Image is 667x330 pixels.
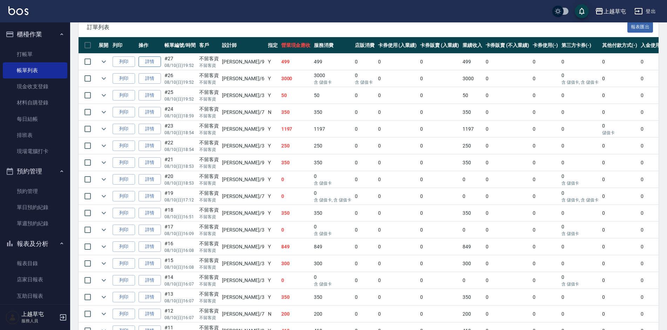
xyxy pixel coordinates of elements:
[163,121,197,137] td: #23
[531,222,560,238] td: 0
[164,130,196,136] p: 08/10 (日) 18:54
[164,79,196,85] p: 08/10 (日) 19:52
[353,104,376,121] td: 0
[139,124,161,135] a: 詳情
[113,292,135,303] button: 列印
[279,87,312,104] td: 50
[21,311,57,318] h5: 上越草屯
[353,138,376,154] td: 0
[113,191,135,202] button: 列印
[560,205,601,221] td: 0
[461,121,484,137] td: 1197
[312,188,353,205] td: 0
[139,107,161,118] a: 詳情
[376,171,419,188] td: 0
[139,191,161,202] a: 詳情
[418,121,461,137] td: 0
[560,171,601,188] td: 0
[376,154,419,171] td: 0
[627,23,653,30] a: 報表匯出
[87,24,627,31] span: 訂單列表
[353,70,376,87] td: 0
[99,107,109,117] button: expand row
[199,130,219,136] p: 不留客資
[461,87,484,104] td: 50
[163,239,197,255] td: #16
[484,205,531,221] td: 0
[113,225,135,235] button: 列印
[461,138,484,154] td: 250
[600,37,639,54] th: 其他付款方式(-)
[376,104,419,121] td: 0
[163,138,197,154] td: #22
[266,54,279,70] td: Y
[199,96,219,102] p: 不留客資
[376,138,419,154] td: 0
[99,208,109,218] button: expand row
[266,138,279,154] td: Y
[560,37,601,54] th: 第三方卡券(-)
[164,146,196,153] p: 08/10 (日) 18:54
[266,104,279,121] td: N
[312,171,353,188] td: 0
[3,62,67,78] a: 帳單列表
[3,111,67,127] a: 每日結帳
[279,239,312,255] td: 849
[575,4,589,18] button: save
[484,154,531,171] td: 0
[279,138,312,154] td: 250
[314,231,351,237] p: 含 儲值卡
[531,154,560,171] td: 0
[376,87,419,104] td: 0
[164,62,196,69] p: 08/10 (日) 19:52
[376,54,419,70] td: 0
[353,87,376,104] td: 0
[461,37,484,54] th: 業績收入
[484,70,531,87] td: 0
[220,37,266,54] th: 設計師
[6,310,20,324] img: Person
[113,90,135,101] button: 列印
[164,231,196,237] p: 08/10 (日) 16:09
[199,163,219,170] p: 不留客資
[484,121,531,137] td: 0
[560,121,601,137] td: 0
[199,122,219,130] div: 不留客資
[113,124,135,135] button: 列印
[312,104,353,121] td: 350
[632,5,659,18] button: 登出
[266,70,279,87] td: Y
[3,143,67,159] a: 現場電腦打卡
[418,70,461,87] td: 0
[418,171,461,188] td: 0
[139,174,161,185] a: 詳情
[602,130,637,136] p: 儲值卡
[111,37,137,54] th: 列印
[418,188,461,205] td: 0
[461,70,484,87] td: 3000
[461,239,484,255] td: 849
[312,121,353,137] td: 1197
[279,205,312,221] td: 350
[3,288,67,304] a: 互助日報表
[99,90,109,101] button: expand row
[164,163,196,170] p: 08/10 (日) 18:53
[531,54,560,70] td: 0
[266,188,279,205] td: Y
[279,188,312,205] td: 0
[220,222,266,238] td: [PERSON_NAME] /3
[376,239,419,255] td: 0
[484,54,531,70] td: 0
[113,56,135,67] button: 列印
[139,225,161,235] a: 詳情
[199,89,219,96] div: 不留客資
[113,309,135,319] button: 列印
[199,105,219,113] div: 不留客資
[139,275,161,286] a: 詳情
[376,70,419,87] td: 0
[199,214,219,220] p: 不留客資
[99,56,109,67] button: expand row
[199,79,219,85] p: 不留客資
[531,70,560,87] td: 0
[266,222,279,238] td: Y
